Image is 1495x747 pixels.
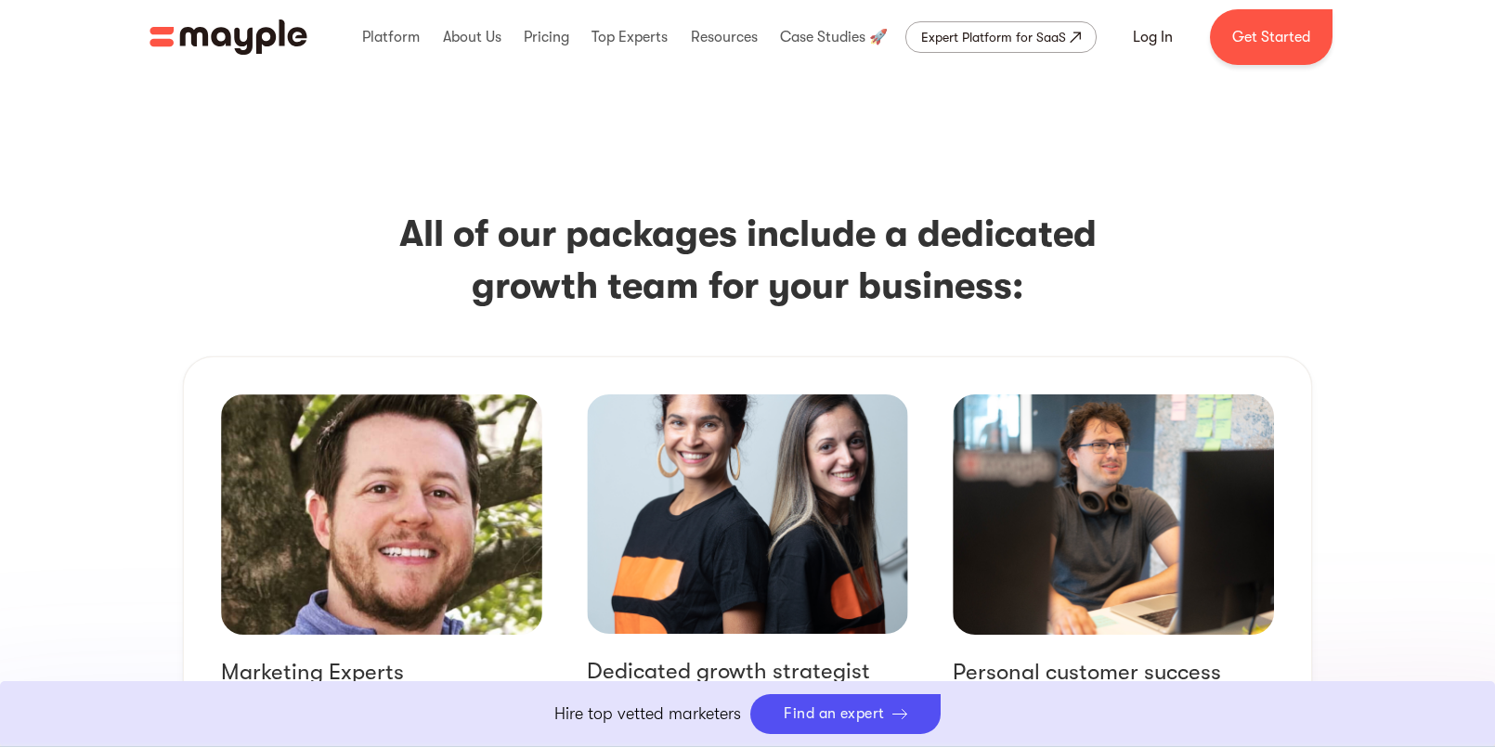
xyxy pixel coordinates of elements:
[149,19,307,55] img: Mayple logo
[221,657,542,687] p: Marketing Experts
[1210,9,1332,65] a: Get Started
[357,7,424,67] div: Platform
[438,7,506,67] div: About Us
[183,208,1312,312] h3: All of our packages include a dedicated growth team for your business:
[519,7,574,67] div: Pricing
[784,705,885,723] div: Find an expert
[587,7,672,67] div: Top Experts
[686,7,762,67] div: Resources
[587,656,908,686] p: Dedicated growth strategist
[905,21,1097,53] a: Expert Platform for SaaS
[1111,15,1195,59] a: Log In
[554,702,741,727] p: Hire top vetted marketers
[921,26,1066,48] div: Expert Platform for SaaS
[953,657,1274,687] p: Personal customer success
[1161,532,1495,747] iframe: Chat Widget
[149,19,307,55] a: home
